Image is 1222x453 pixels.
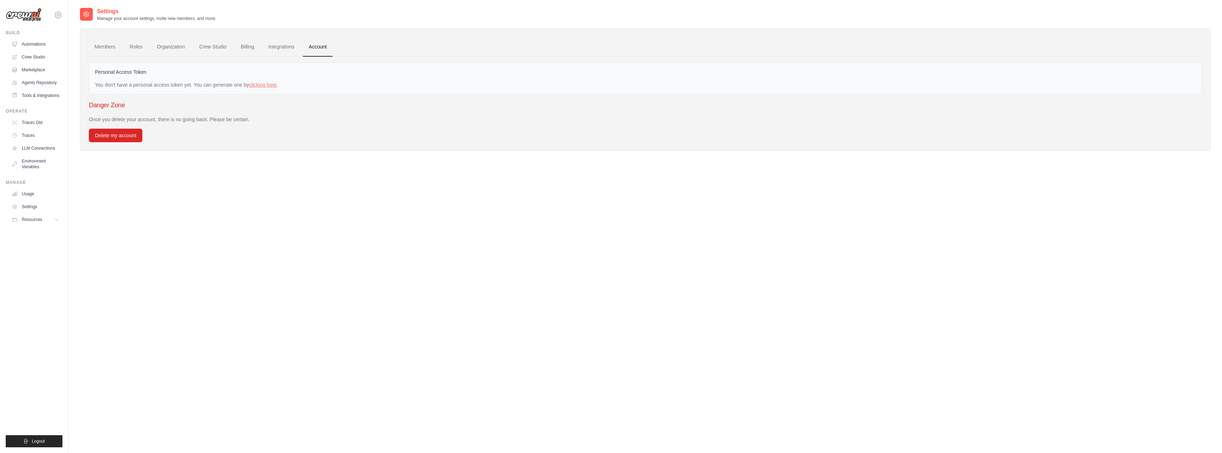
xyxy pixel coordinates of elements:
[9,155,62,173] a: Environment Variables
[6,8,41,22] img: Logo
[9,77,62,88] a: Agents Repository
[9,51,62,63] a: Crew Studio
[97,7,216,16] h2: Settings
[9,201,62,212] a: Settings
[89,116,1202,123] p: Once you delete your account, there is no going back. Please be certain.
[95,81,1196,88] div: You don't have a personal access token yet. You can generate one by .
[9,38,62,50] a: Automations
[9,117,62,128] a: Traces Old
[6,435,62,447] button: Logout
[97,16,216,21] p: Manage your account settings, invite new members, and more.
[32,438,45,444] span: Logout
[263,37,300,57] a: Integrations
[194,37,232,57] a: Crew Studio
[9,90,62,101] a: Tools & Integrations
[9,143,62,154] a: LLM Connections
[89,129,142,142] button: Delete my account
[249,82,277,88] a: clicking here
[22,217,42,222] span: Resources
[6,30,62,36] div: Build
[235,37,260,57] a: Billing
[6,180,62,185] div: Manage
[89,37,121,57] a: Members
[9,130,62,141] a: Traces
[303,37,333,57] a: Account
[6,108,62,114] div: Operate
[9,214,62,225] button: Resources
[151,37,191,57] a: Organization
[9,188,62,200] a: Usage
[89,100,1202,110] h3: Danger Zone
[124,37,148,57] a: Roles
[95,68,147,76] label: Personal Access Token
[9,64,62,76] a: Marketplace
